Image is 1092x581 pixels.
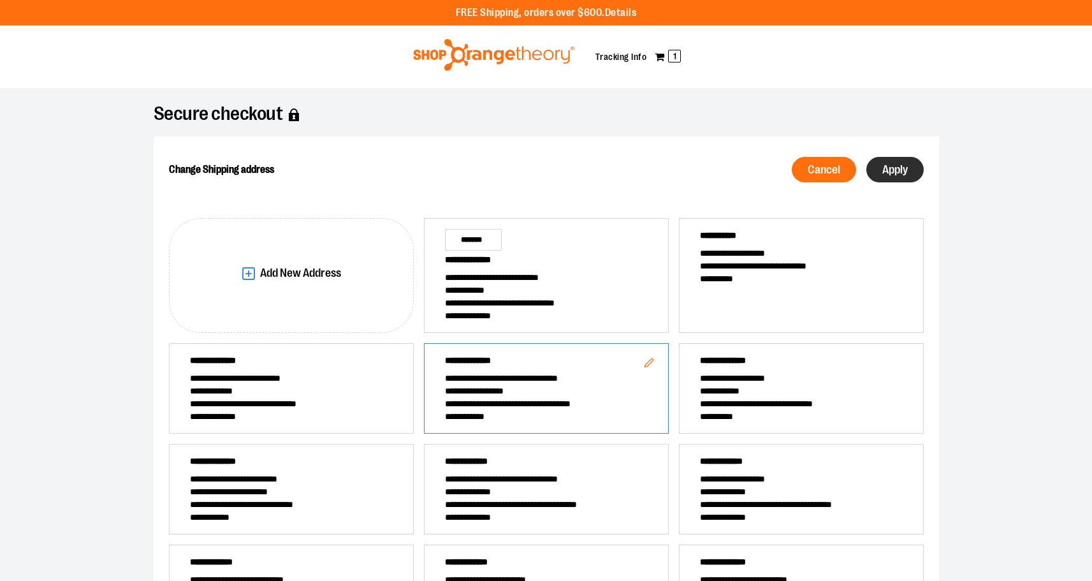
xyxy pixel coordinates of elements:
img: Shop Orangetheory [411,39,576,71]
h2: Change Shipping address [169,152,533,188]
h1: Secure checkout [154,108,939,121]
span: 1 [668,50,681,63]
span: Cancel [808,164,840,176]
button: Add New Address [169,218,414,333]
p: FREE Shipping, orders over $600. [456,6,637,20]
a: Tracking Info [595,52,647,62]
button: Apply [866,157,924,182]
span: Add New Address [260,267,341,279]
a: Details [605,7,637,18]
button: Edit [634,348,664,381]
button: Cancel [792,157,856,182]
span: Apply [882,164,908,176]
